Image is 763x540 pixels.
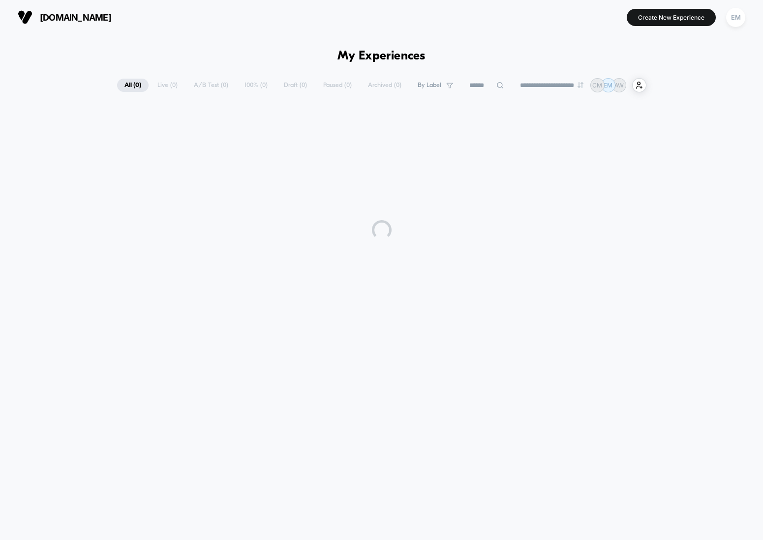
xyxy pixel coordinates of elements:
p: EM [604,82,612,89]
p: CM [592,82,602,89]
button: [DOMAIN_NAME] [15,9,114,25]
span: By Label [418,82,441,89]
button: Create New Experience [627,9,716,26]
span: [DOMAIN_NAME] [40,12,111,23]
img: Visually logo [18,10,32,25]
p: AW [614,82,624,89]
div: EM [726,8,745,27]
img: end [578,82,583,88]
button: EM [723,7,748,28]
h1: My Experiences [337,49,426,63]
span: All ( 0 ) [117,79,149,92]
